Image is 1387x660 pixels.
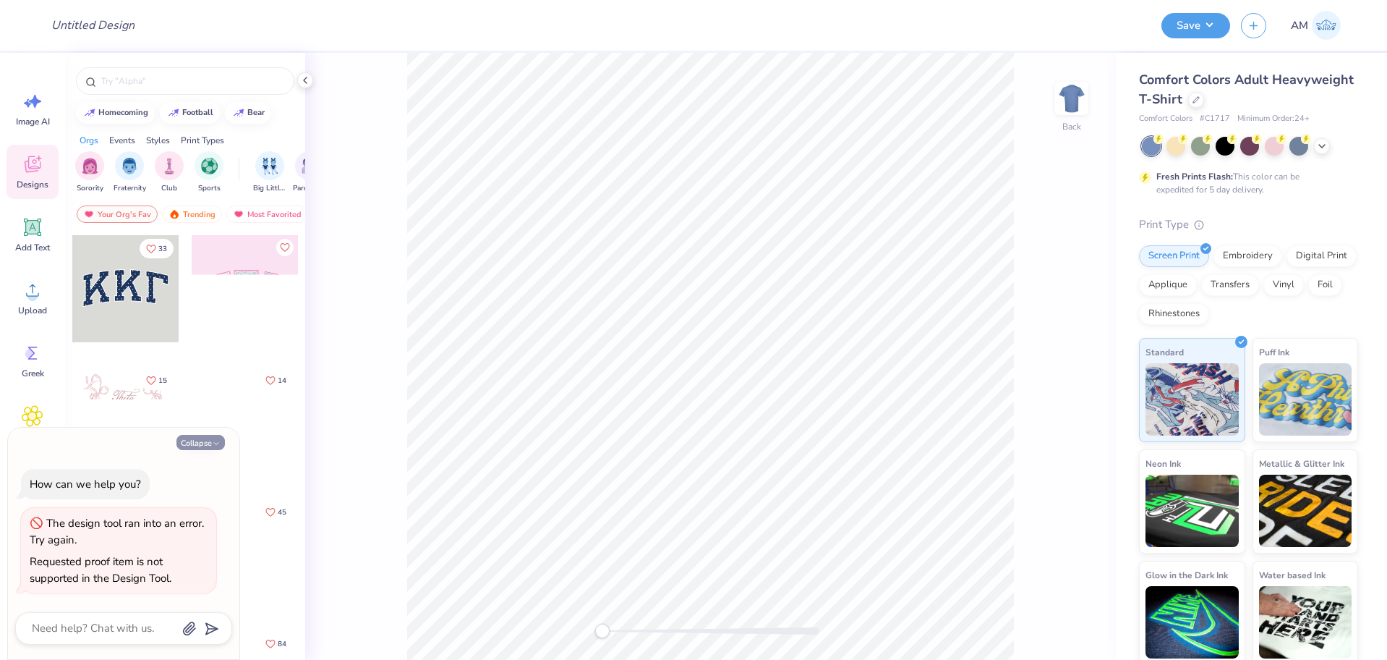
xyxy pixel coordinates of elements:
div: Vinyl [1263,274,1304,296]
button: filter button [293,151,326,194]
button: football [160,102,220,124]
div: filter for Fraternity [114,151,146,194]
span: AM [1291,17,1308,34]
button: Like [140,371,174,390]
span: Sports [198,183,221,194]
div: football [182,109,213,117]
button: Like [259,371,293,390]
div: How can we help you? [30,477,141,491]
div: Embroidery [1213,245,1282,267]
div: Print Types [181,134,224,147]
button: filter button [114,151,146,194]
button: Save [1161,13,1230,38]
button: bear [225,102,271,124]
div: Digital Print [1286,245,1357,267]
img: Fraternity Image [121,158,137,174]
span: # C1717 [1200,113,1230,125]
div: Transfers [1201,274,1259,296]
img: Water based Ink [1259,586,1352,659]
img: Standard [1145,363,1239,436]
span: 15 [158,377,167,384]
div: Back [1062,120,1081,133]
span: 14 [278,377,286,384]
span: Comfort Colors [1139,113,1192,125]
img: trend_line.gif [233,109,244,117]
input: Try "Alpha" [100,74,285,88]
img: Big Little Reveal Image [262,158,278,174]
span: Designs [17,179,48,190]
div: filter for Sorority [75,151,104,194]
div: Applique [1139,274,1197,296]
div: filter for Club [155,151,184,194]
div: filter for Parent's Weekend [293,151,326,194]
strong: Fresh Prints Flash: [1156,171,1233,182]
span: Image AI [16,116,50,127]
span: Big Little Reveal [253,183,286,194]
div: This color can be expedited for 5 day delivery. [1156,170,1334,196]
div: homecoming [98,109,148,117]
button: filter button [195,151,223,194]
span: Upload [18,305,47,316]
a: AM [1284,11,1347,40]
button: filter button [253,151,286,194]
div: filter for Sports [195,151,223,194]
img: Back [1057,84,1086,113]
div: Screen Print [1139,245,1209,267]
div: Your Org's Fav [77,206,158,223]
img: trending.gif [168,209,180,219]
img: Sports Image [201,158,218,174]
button: Like [276,239,294,256]
div: Styles [146,134,170,147]
span: Metallic & Glitter Ink [1259,456,1344,471]
img: trend_line.gif [168,109,179,117]
span: Sorority [77,183,103,194]
img: Sorority Image [82,158,98,174]
div: The design tool ran into an error. Try again. [30,516,204,547]
span: Standard [1145,344,1184,360]
span: Neon Ink [1145,456,1181,471]
span: Comfort Colors Adult Heavyweight T-Shirt [1139,71,1354,108]
div: Events [109,134,135,147]
span: 33 [158,245,167,253]
button: filter button [155,151,184,194]
div: Orgs [80,134,98,147]
button: Like [259,634,293,653]
div: Print Type [1139,216,1358,233]
img: Glow in the Dark Ink [1145,586,1239,659]
img: Puff Ink [1259,363,1352,436]
img: Metallic & Glitter Ink [1259,475,1352,547]
div: bear [247,109,265,117]
img: Parent's Weekend Image [302,158,318,174]
img: most_fav.gif [233,209,244,219]
img: trend_line.gif [84,109,95,117]
span: Add Text [15,242,50,253]
img: Neon Ink [1145,475,1239,547]
span: Fraternity [114,183,146,194]
span: 84 [278,640,286,648]
button: filter button [75,151,104,194]
div: Requested proof item is not supported in the Design Tool. [30,554,171,585]
span: Glow in the Dark Ink [1145,567,1228,583]
button: Like [140,239,174,258]
span: Parent's Weekend [293,183,326,194]
img: Arvi Mikhail Parcero [1312,11,1341,40]
span: 45 [278,509,286,516]
span: Puff Ink [1259,344,1289,360]
span: Water based Ink [1259,567,1326,583]
div: filter for Big Little Reveal [253,151,286,194]
input: Untitled Design [40,11,146,40]
div: Trending [162,206,222,223]
span: Greek [22,368,44,379]
div: Rhinestones [1139,303,1209,325]
img: most_fav.gif [83,209,95,219]
div: Most Favorited [226,206,308,223]
div: Accessibility label [595,624,610,638]
button: Like [259,502,293,522]
span: Minimum Order: 24 + [1237,113,1310,125]
img: Club Image [161,158,177,174]
button: homecoming [76,102,155,124]
span: Club [161,183,177,194]
div: Foil [1308,274,1342,296]
button: Collapse [176,435,225,450]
